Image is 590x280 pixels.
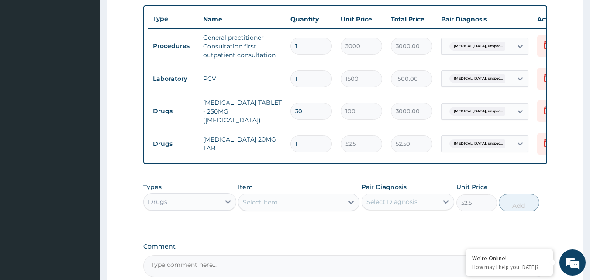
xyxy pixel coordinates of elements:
[456,183,488,191] label: Unit Price
[143,4,164,25] div: Minimize live chat window
[16,44,35,66] img: d_794563401_company_1708531726252_794563401
[45,49,147,60] div: Chat with us now
[199,29,286,64] td: General practitioner Consultation first outpatient consultation
[199,131,286,157] td: [MEDICAL_DATA] 20MG TAB
[243,198,278,207] div: Select Item
[366,197,417,206] div: Select Diagnosis
[148,103,199,119] td: Drugs
[533,10,576,28] th: Actions
[148,11,199,27] th: Type
[449,139,507,148] span: [MEDICAL_DATA], unspec...
[449,107,507,116] span: [MEDICAL_DATA], unspec...
[51,84,121,173] span: We're online!
[437,10,533,28] th: Pair Diagnosis
[449,74,507,83] span: [MEDICAL_DATA], unspec...
[199,10,286,28] th: Name
[143,183,162,191] label: Types
[148,38,199,54] td: Procedures
[472,254,546,262] div: We're Online!
[336,10,386,28] th: Unit Price
[148,136,199,152] td: Drugs
[386,10,437,28] th: Total Price
[199,94,286,129] td: [MEDICAL_DATA] TABLET - 250MG ([MEDICAL_DATA])
[143,243,548,250] label: Comment
[199,70,286,87] td: PCV
[472,263,546,271] p: How may I help you today?
[362,183,407,191] label: Pair Diagnosis
[148,71,199,87] td: Laboratory
[238,183,253,191] label: Item
[4,187,166,218] textarea: Type your message and hit 'Enter'
[449,42,507,51] span: [MEDICAL_DATA], unspec...
[286,10,336,28] th: Quantity
[499,194,539,211] button: Add
[148,197,167,206] div: Drugs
